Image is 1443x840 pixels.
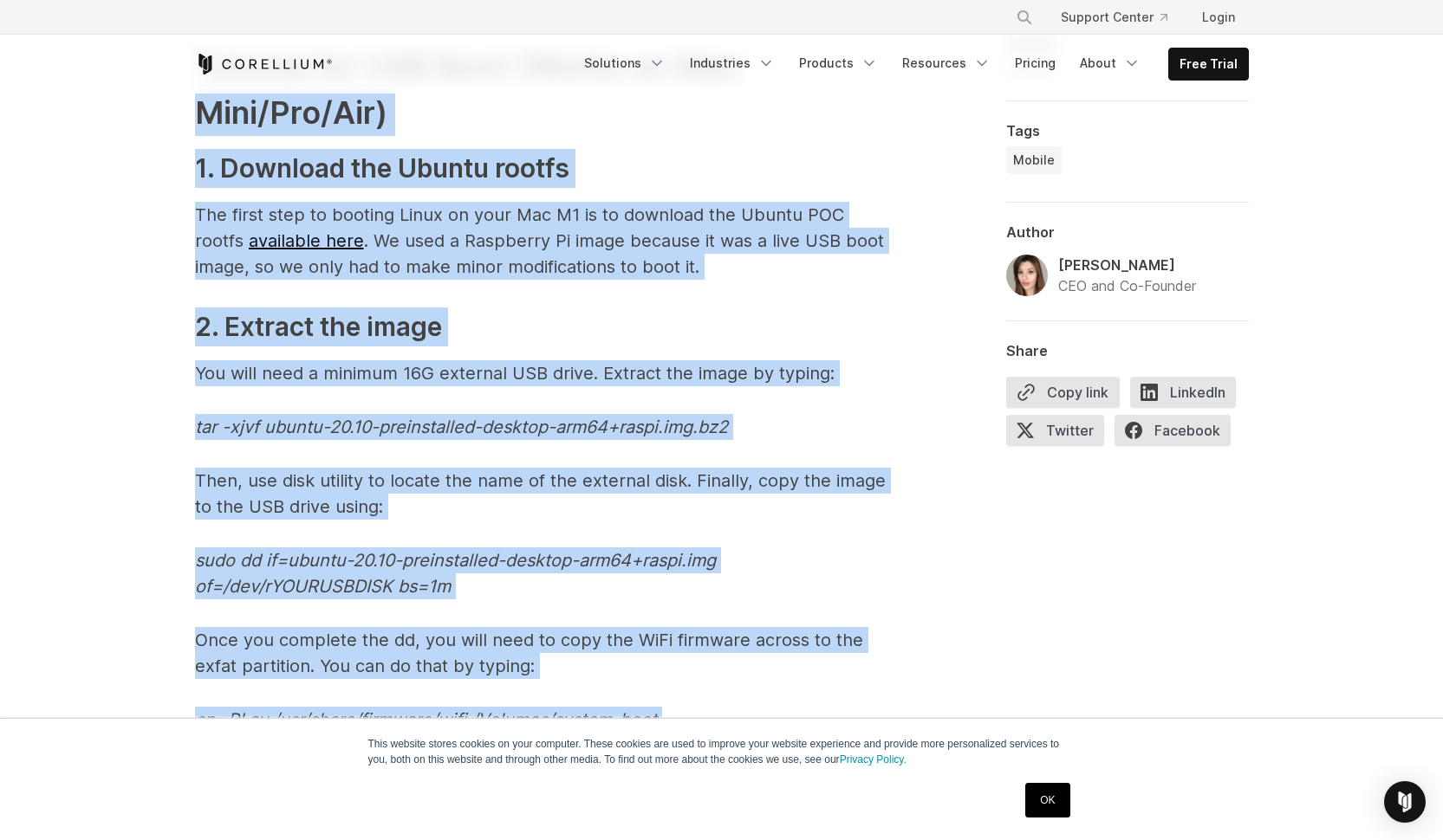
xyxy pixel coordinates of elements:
a: available here [249,230,364,251]
img: Amanda Gorton [1006,255,1048,296]
button: Search [1009,2,1040,33]
div: Navigation Menu [574,48,1249,81]
div: Open Intercom Messenger [1384,781,1426,823]
div: [PERSON_NAME] [1058,255,1196,275]
a: Solutions [574,48,676,79]
a: Support Center [1047,2,1181,33]
button: Copy link [1006,377,1120,408]
a: Privacy Policy. [840,753,907,766]
div: Author [1006,223,1249,241]
a: Pricing [1004,48,1066,79]
div: Navigation Menu [995,2,1249,33]
a: Twitter [1006,415,1115,453]
a: Facebook [1115,415,1241,453]
a: About [1069,48,1151,79]
a: OK [1025,783,1069,817]
div: Share [1006,342,1249,359]
span: Facebook [1115,415,1231,446]
p: Once you complete the dd, you will need to copy the WiFi firmware across to the exfat partition. ... [195,627,888,679]
span: Twitter [1006,415,1104,446]
a: Products [789,48,888,79]
a: Corellium Home [195,54,333,74]
em: sudo dd if=ubuntu-20.10-preinstalled-desktop-arm64+raspi.img of=/dev/rYOURUSBDISK bs=1m [195,550,716,597]
a: Industries [679,48,785,79]
p: This website stores cookies on your computer. These cookies are used to improve your website expe... [368,736,1076,767]
em: cp -RLav /usr/share/firmware/wifi /Volumes/system-boot [195,709,657,730]
span: Mobile [1013,152,1055,169]
span: LinkedIn [1130,377,1236,408]
div: CEO and Co-Founder [1058,275,1196,296]
p: The first step to booting Linux on your Mac M1 is to download the Ubuntu POC rootfs . We used a R... [195,202,888,280]
div: Tags [1006,122,1249,139]
a: Login [1188,2,1249,33]
a: Resources [892,48,1001,79]
a: Free Trial [1169,48,1248,80]
a: LinkedIn [1130,377,1246,415]
a: Mobile [1006,146,1062,174]
h3: 2. Extract the image [195,307,888,346]
h3: 1. Download the Ubuntu rootfs [195,149,888,188]
em: tar -xjvf ubuntu-20.10-preinstalled-desktop-arm64+raspi.img.bz2 [195,417,728,437]
p: You will need a minimum 16G external USB drive. Extract the image by typing: [195,360,888,386]
p: Then, use disk utility to locate the name of the external disk. Finally, copy the image to the US... [195,468,888,520]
